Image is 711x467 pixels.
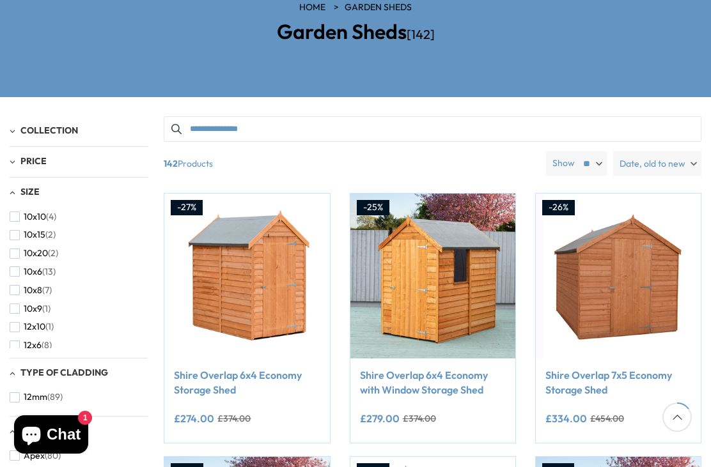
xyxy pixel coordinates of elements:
span: (89) [47,392,63,402]
button: Apex [10,447,61,465]
span: Collection [20,125,78,136]
img: Shire Overlap 6x4 Economy with Window Storage Shed - Best Shed [350,194,515,358]
span: 10x9 [24,303,42,314]
a: Shire Overlap 7x5 Economy Storage Shed [545,368,691,397]
button: 10x20 [10,244,58,263]
button: 10x15 [10,226,56,244]
span: Size [20,186,40,197]
del: £454.00 [590,414,624,423]
span: Products [159,151,541,176]
span: Type of Cladding [20,367,108,378]
button: 10x8 [10,281,52,300]
span: 10x20 [24,248,48,259]
inbox-online-store-chat: Shopify online store chat [10,415,92,457]
span: 10x8 [24,285,42,296]
button: 12mm [10,388,63,406]
span: (7) [42,285,52,296]
label: Date, old to new [613,151,701,176]
ins: £334.00 [545,413,587,424]
a: HOME [299,1,325,14]
span: (80) [45,450,61,461]
span: (1) [42,303,51,314]
span: (8) [42,340,52,351]
span: Apex [24,450,45,461]
button: 10x10 [10,208,56,226]
span: 10x6 [24,266,42,277]
span: (2) [48,248,58,259]
img: Shire Overlap 7x5 Economy Storage Shed - Best Shed [536,194,701,358]
span: 10x15 [24,229,45,240]
button: 10x9 [10,300,51,318]
a: Shire Overlap 6x4 Economy Storage Shed [174,368,320,397]
div: -27% [171,200,203,215]
div: -25% [357,200,389,215]
a: Shire Overlap 6x4 Economy with Window Storage Shed [360,368,506,397]
del: £374.00 [217,414,251,423]
ins: £279.00 [360,413,400,424]
span: (2) [45,229,56,240]
span: Price [20,155,47,167]
img: Shire Overlap 6x4 Economy Storage Shed - Best Shed [164,194,329,358]
ins: £274.00 [174,413,214,424]
span: 12x6 [24,340,42,351]
a: Garden Sheds [345,1,412,14]
span: (4) [46,211,56,222]
del: £374.00 [403,414,436,423]
button: 10x6 [10,263,56,281]
input: Search products [164,116,701,142]
label: Show [552,157,575,170]
span: 10x10 [24,211,46,222]
button: 12x10 [10,318,54,336]
span: 12mm [24,392,47,402]
span: Date, old to new [620,151,685,176]
h2: Garden Sheds [187,20,524,43]
span: 12x10 [24,321,45,332]
span: (13) [42,266,56,277]
span: [142] [407,26,435,42]
b: 142 [164,151,178,176]
button: 12x6 [10,336,52,355]
div: -26% [542,200,575,215]
span: (1) [45,321,54,332]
